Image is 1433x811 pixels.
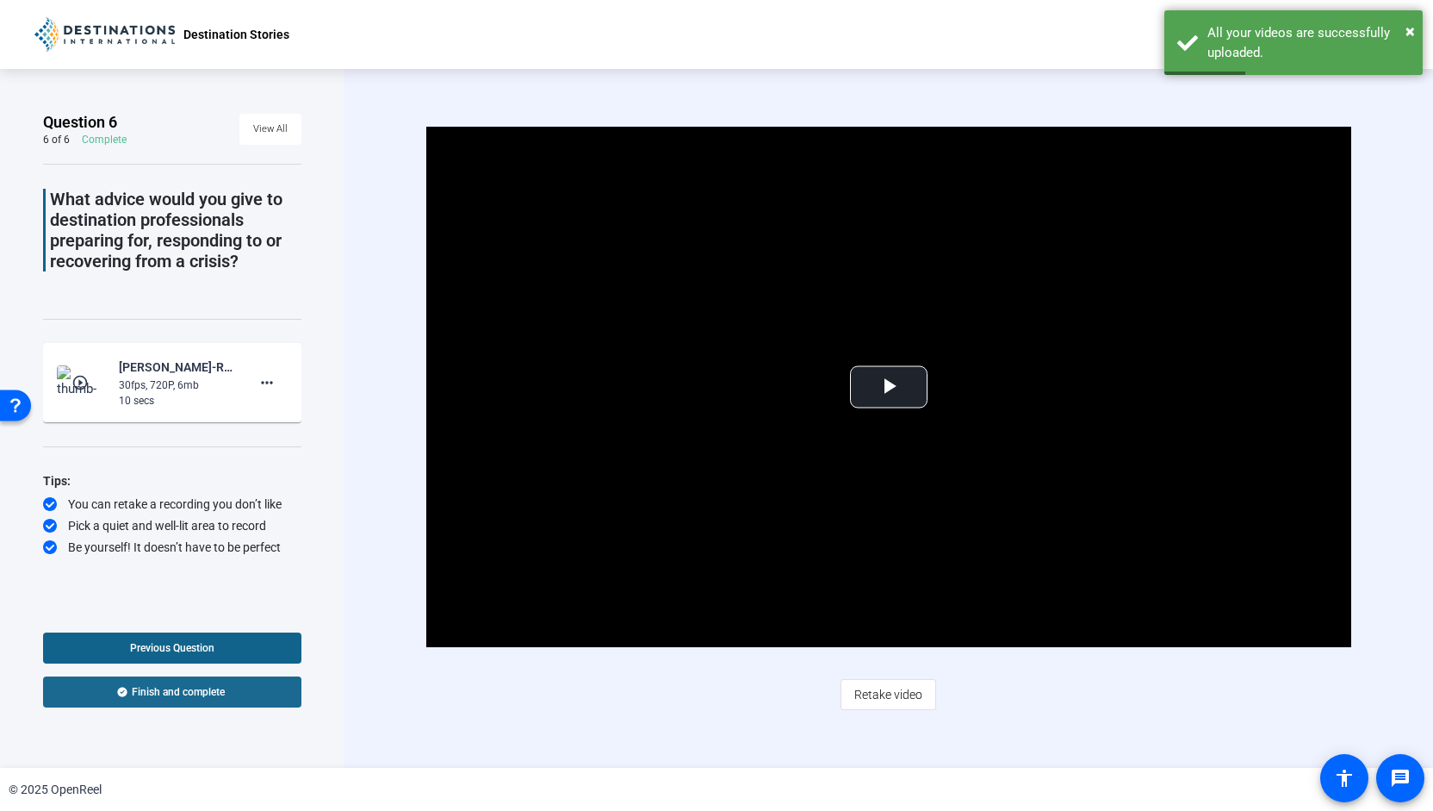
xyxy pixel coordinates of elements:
[257,372,277,393] mat-icon: more_horiz
[119,357,234,377] div: [PERSON_NAME]-Risk Mitigation - Destination Stories-Destination Stories-1754926074577-webcam
[43,677,301,708] button: Finish and complete
[1334,768,1355,789] mat-icon: accessibility
[1405,18,1415,44] button: Close
[183,24,289,45] p: Destination Stories
[1207,23,1410,62] div: All your videos are successfully uploaded.
[43,496,301,513] div: You can retake a recording you don’t like
[130,642,214,654] span: Previous Question
[850,365,927,408] button: Play Video
[253,116,288,142] span: View All
[239,114,301,145] button: View All
[1390,768,1411,789] mat-icon: message
[9,781,102,799] div: © 2025 OpenReel
[43,539,301,556] div: Be yourself! It doesn’t have to be perfect
[1405,21,1415,41] span: ×
[43,633,301,664] button: Previous Question
[43,517,301,534] div: Pick a quiet and well-lit area to record
[132,685,225,699] span: Finish and complete
[43,471,301,491] div: Tips:
[854,678,922,711] span: Retake video
[82,133,127,147] div: Complete
[841,679,936,710] button: Retake video
[426,127,1351,647] div: Video Player
[119,377,234,393] div: 30fps, 720P, 6mb
[57,365,108,400] img: thumb-nail
[71,374,92,391] mat-icon: play_circle_outline
[43,112,117,133] span: Question 6
[119,393,234,409] div: 10 secs
[50,189,301,271] p: What advice would you give to destination professionals preparing for, responding to or recoverin...
[34,17,175,52] img: OpenReel logo
[43,133,70,147] div: 6 of 6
